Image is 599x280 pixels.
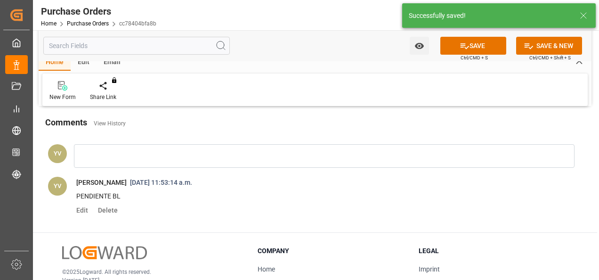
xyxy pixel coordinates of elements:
[54,150,61,157] span: YV
[97,55,128,71] div: Email
[409,11,571,21] div: Successfully saved!
[49,93,76,101] div: New Form
[440,37,506,55] button: SAVE
[41,20,57,27] a: Home
[41,4,156,18] div: Purchase Orders
[410,37,429,55] button: open menu
[258,265,275,273] a: Home
[419,265,440,273] a: Imprint
[45,116,87,129] h2: Comments
[39,55,71,71] div: Home
[419,246,568,256] h3: Legal
[62,246,147,260] img: Logward Logo
[43,37,230,55] input: Search Fields
[76,206,95,214] span: Edit
[71,55,97,71] div: Edit
[54,182,61,189] span: YV
[76,191,551,202] p: PENDIENTE BL
[127,179,195,186] span: [DATE] 11:53:14 a.m.
[62,268,234,276] p: © 2025 Logward. All rights reserved.
[94,120,126,127] a: View History
[461,54,488,61] span: Ctrl/CMD + S
[95,206,118,214] span: Delete
[258,246,407,256] h3: Company
[67,20,109,27] a: Purchase Orders
[76,179,127,186] span: [PERSON_NAME]
[529,54,571,61] span: Ctrl/CMD + Shift + S
[516,37,582,55] button: SAVE & NEW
